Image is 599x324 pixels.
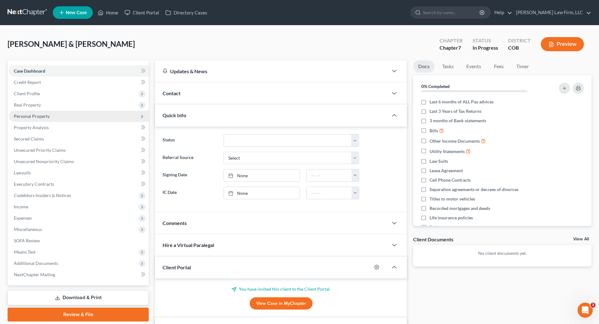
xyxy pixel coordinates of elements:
p: You have invited this client to the Client Portal. [163,286,399,292]
span: Last 6 months of ALL Pay advices [430,99,494,105]
a: Docs [413,60,435,73]
a: Lawsuits [9,167,149,178]
div: Updates & News [163,68,380,74]
input: -- : -- [307,187,352,199]
span: Additional Documents [14,261,58,266]
span: Life insurance policies [430,215,473,221]
span: [PERSON_NAME] & [PERSON_NAME] [8,39,135,48]
span: Case Dashboard [14,68,45,74]
div: Chapter [440,44,463,52]
span: Separation agreements or decrees of divorces [430,186,519,193]
span: Property Analysis [14,125,49,130]
input: -- : -- [307,169,352,181]
a: Events [461,60,486,73]
span: Quick Info [163,112,186,118]
span: Personal Property [14,113,50,119]
span: Contact [163,90,180,96]
a: Fees [489,60,509,73]
a: None [224,187,300,199]
label: Signing Date [159,169,220,182]
a: Case Dashboard [9,65,149,77]
span: NextChapter Mailing [14,272,55,277]
a: View All [573,237,589,241]
a: Help [491,7,512,18]
span: Expenses [14,215,32,221]
iframe: Intercom live chat [578,303,593,318]
label: IC Date [159,187,220,199]
a: Unsecured Nonpriority Claims [9,156,149,167]
span: Lawsuits [14,170,31,175]
span: Utility Statements [430,148,465,155]
label: Referral Source [159,152,220,164]
a: Download & Print [8,290,149,305]
a: Property Analysis [9,122,149,133]
span: Law Suits [430,158,448,164]
span: 3 months of Bank statements [430,118,486,124]
span: Cell Phone Contracts [430,177,471,183]
input: Search by name... [423,7,480,18]
span: Codebtors Insiders & Notices [14,193,71,198]
span: 7 [458,45,461,51]
a: Home [95,7,121,18]
span: Income [14,204,28,209]
span: Comments [163,220,187,226]
span: 3 [591,303,596,308]
a: Timer [511,60,534,73]
div: Chapter [440,37,463,44]
span: Executory Contracts [14,181,54,187]
span: Client Profile [14,91,40,96]
span: Means Test [14,249,36,255]
div: District [508,37,531,44]
a: Tasks [437,60,459,73]
div: Client Documents [413,236,453,243]
a: View Case in MyChapter [250,297,313,310]
a: NextChapter Mailing [9,269,149,280]
a: Secured Claims [9,133,149,145]
button: Preview [541,37,584,51]
span: Real Property [14,102,41,107]
span: Titles to motor vehicles [430,196,475,202]
span: Recorded mortgages and deeds [430,205,490,211]
span: Hire a Virtual Paralegal [163,242,214,248]
span: SOFA Review [14,238,40,243]
span: Miscellaneous [14,227,42,232]
label: Status [159,134,220,147]
div: COB [508,44,531,52]
a: SOFA Review [9,235,149,246]
span: Other Income Documents [430,138,480,144]
span: Credit Report [14,80,41,85]
strong: 0% Completed [421,84,450,89]
span: Lease Agreement [430,167,463,174]
span: Last 3 Years of Tax Returns [430,108,481,114]
div: In Progress [473,44,498,52]
a: [PERSON_NAME] Law Firm, LLC [513,7,591,18]
span: Bills [430,128,438,134]
span: Secured Claims [14,136,44,141]
a: Executory Contracts [9,178,149,190]
span: Client Portal [163,264,191,270]
span: Retirement account statements [430,224,491,230]
a: None [224,169,300,181]
p: No client documents yet. [418,250,586,256]
a: Credit Report [9,77,149,88]
a: Review & File [8,308,149,321]
span: Unsecured Nonpriority Claims [14,159,74,164]
a: Client Portal [121,7,162,18]
a: Unsecured Priority Claims [9,145,149,156]
a: Directory Cases [162,7,210,18]
span: Unsecured Priority Claims [14,147,66,153]
div: Status [473,37,498,44]
span: New Case [66,10,87,15]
